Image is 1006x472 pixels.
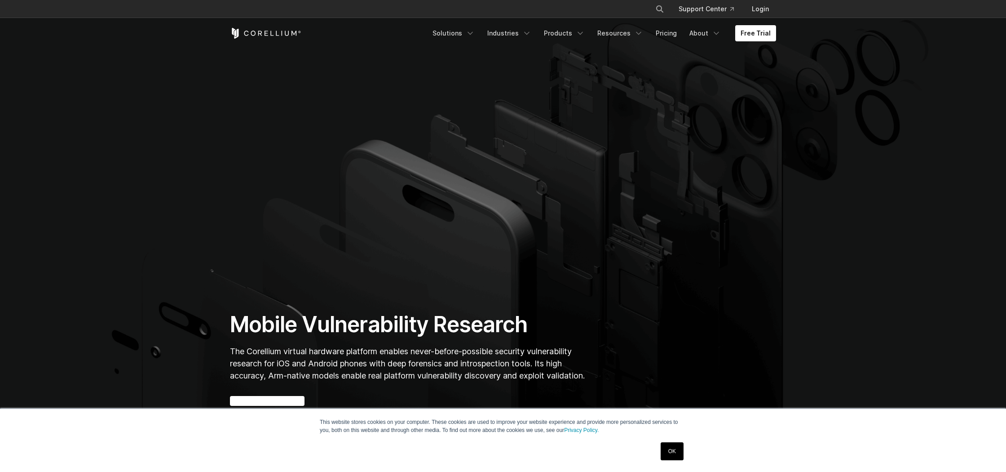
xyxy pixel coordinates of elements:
[320,418,686,434] p: This website stores cookies on your computer. These cookies are used to improve your website expe...
[230,28,301,39] a: Corellium Home
[230,347,585,380] span: The Corellium virtual hardware platform enables never-before-possible security vulnerability rese...
[230,311,588,338] h1: Mobile Vulnerability Research
[650,25,682,41] a: Pricing
[661,442,684,460] a: OK
[427,25,776,41] div: Navigation Menu
[592,25,649,41] a: Resources
[671,1,741,17] a: Support Center
[735,25,776,41] a: Free Trial
[427,25,480,41] a: Solutions
[745,1,776,17] a: Login
[684,25,726,41] a: About
[564,427,599,433] a: Privacy Policy.
[538,25,590,41] a: Products
[644,1,776,17] div: Navigation Menu
[482,25,537,41] a: Industries
[652,1,668,17] button: Search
